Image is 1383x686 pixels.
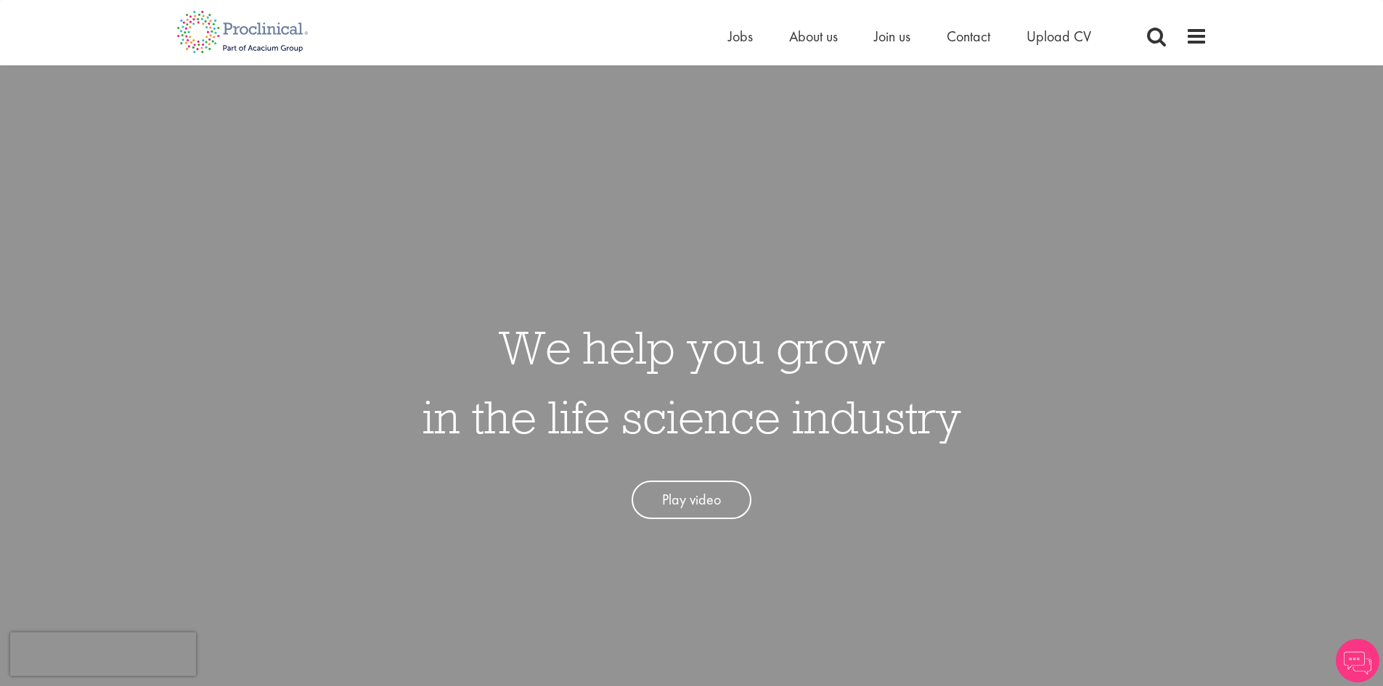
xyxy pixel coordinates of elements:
a: Play video [632,481,751,519]
img: Chatbot [1336,639,1379,682]
a: About us [789,27,838,46]
a: Join us [874,27,910,46]
a: Jobs [728,27,753,46]
a: Contact [947,27,990,46]
h1: We help you grow in the life science industry [423,312,961,452]
a: Upload CV [1027,27,1091,46]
